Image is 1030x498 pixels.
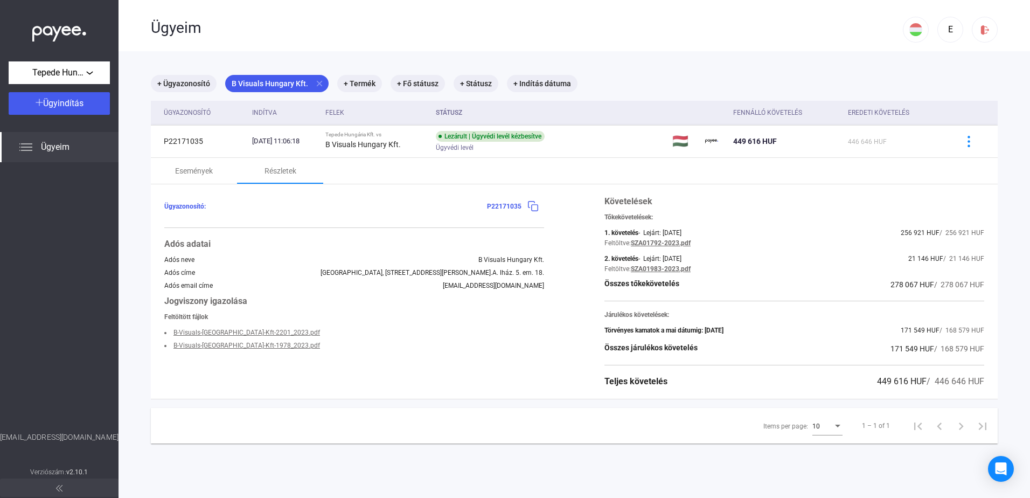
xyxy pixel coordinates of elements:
div: Összes tőkekövetelés [604,278,679,291]
strong: v2.10.1 [66,468,88,476]
div: Indítva [252,106,277,119]
img: logout-red [979,24,991,36]
span: / 278 067 HUF [934,280,984,289]
mat-chip: + Termék [337,75,382,92]
div: 1. követelés [604,229,638,237]
td: 🇭🇺 [668,125,700,157]
div: Fennálló követelés [733,106,839,119]
div: - Lejárt: [DATE] [638,255,681,262]
a: SZA01792-2023.pdf [631,239,691,247]
div: [EMAIL_ADDRESS][DOMAIN_NAME] [443,282,544,289]
span: 449 616 HUF [877,376,927,386]
mat-icon: close [315,79,324,88]
div: Indítva [252,106,317,119]
div: Items per page: [763,420,808,433]
img: plus-white.svg [36,99,43,106]
div: Felek [325,106,427,119]
div: Ügyazonosító [164,106,211,119]
div: Adós neve [164,256,194,264]
img: arrow-double-left-grey.svg [56,485,62,492]
a: B-Visuals-[GEOGRAPHIC_DATA]-Kft-2201_2023.pdf [173,329,320,336]
span: / 168 579 HUF [939,327,984,334]
div: Részletek [265,164,296,177]
button: copy-blue [521,195,544,218]
span: / 256 921 HUF [939,229,984,237]
div: Törvényes kamatok a mai dátumig: [DATE] [604,327,723,334]
div: Adós adatai [164,238,544,251]
span: 10 [812,423,820,430]
div: Adós címe [164,269,195,276]
button: Tepede Hungária Kft. [9,61,110,84]
span: 21 146 HUF [908,255,943,262]
div: Követelések [604,195,984,208]
mat-chip: + Státusz [454,75,498,92]
mat-chip: + Indítás dátuma [507,75,577,92]
div: Feltöltve: [604,239,631,247]
button: Previous page [929,415,950,437]
a: SZA01983-2023.pdf [631,265,691,273]
span: 171 549 HUF [890,344,934,353]
div: Fennálló követelés [733,106,802,119]
span: P22171035 [487,203,521,210]
div: [DATE] 11:06:18 [252,136,317,147]
td: P22171035 [151,125,248,157]
a: B-Visuals-[GEOGRAPHIC_DATA]-Kft-1978_2023.pdf [173,342,320,349]
div: Feltöltve: [604,265,631,273]
mat-select: Items per page: [812,419,843,432]
button: logout-red [972,17,998,43]
mat-chip: + Ügyazonosító [151,75,217,92]
button: Next page [950,415,972,437]
div: Feltöltött fájlok [164,313,544,321]
span: Ügyindítás [43,98,83,108]
button: First page [907,415,929,437]
div: Tőkekövetelések: [604,213,984,221]
img: payee-logo [705,135,718,148]
div: - Lejárt: [DATE] [638,229,681,237]
span: / 21 146 HUF [943,255,984,262]
span: Ügyvédi levél [436,141,474,154]
span: 278 067 HUF [890,280,934,289]
mat-chip: B Visuals Hungary Kft. [225,75,329,92]
div: Ügyeim [151,19,903,37]
span: Ügyeim [41,141,69,154]
th: Státusz [432,101,669,125]
div: [GEOGRAPHIC_DATA], [STREET_ADDRESS][PERSON_NAME].A. lház. 5. em. 18. [321,269,544,276]
div: Eredeti követelés [848,106,909,119]
img: copy-blue [527,200,539,212]
button: more-blue [957,130,980,153]
span: 446 646 HUF [848,138,887,146]
span: Ügyazonosító: [164,203,206,210]
div: Járulékos követelések: [604,311,984,319]
img: list.svg [19,141,32,154]
img: HU [909,23,922,36]
div: Összes járulékos követelés [604,342,698,355]
div: E [941,23,959,36]
div: Jogviszony igazolása [164,295,544,308]
span: 449 616 HUF [733,137,777,146]
div: 2. követelés [604,255,638,262]
span: / 168 579 HUF [934,344,984,353]
button: HU [903,17,929,43]
div: Open Intercom Messenger [988,456,1014,482]
button: Last page [972,415,993,437]
span: 256 921 HUF [901,229,939,237]
img: more-blue [963,136,975,147]
mat-chip: + Fő státusz [391,75,445,92]
div: Lezárult | Ügyvédi levél kézbesítve [436,131,545,142]
div: B Visuals Hungary Kft. [478,256,544,264]
div: Eredeti követelés [848,106,944,119]
div: Felek [325,106,344,119]
span: 171 549 HUF [901,327,939,334]
span: Tepede Hungária Kft. [32,66,86,79]
strong: B Visuals Hungary Kft. [325,140,401,149]
img: white-payee-white-dot.svg [32,20,86,42]
div: Teljes követelés [604,375,667,388]
div: Események [175,164,213,177]
div: Tepede Hungária Kft. vs [325,132,427,138]
span: / 446 646 HUF [927,376,984,386]
button: Ügyindítás [9,92,110,115]
div: Adós email címe [164,282,213,289]
button: E [937,17,963,43]
div: Ügyazonosító [164,106,243,119]
div: 1 – 1 of 1 [862,419,890,432]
